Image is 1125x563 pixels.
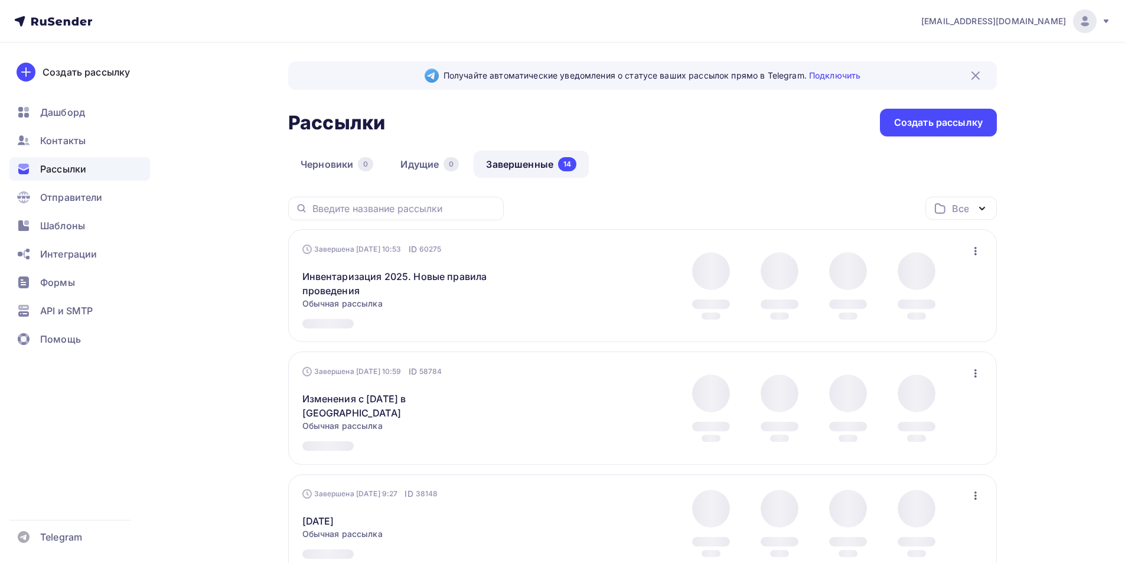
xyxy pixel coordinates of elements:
a: Шаблоны [9,214,150,237]
a: Подключить [809,70,860,80]
span: 38148 [416,488,438,500]
a: Идущие0 [388,151,471,178]
span: [EMAIL_ADDRESS][DOMAIN_NAME] [921,15,1066,27]
span: Telegram [40,530,82,544]
img: Telegram [425,69,439,83]
span: Помощь [40,332,81,346]
a: Контакты [9,129,150,152]
span: Получайте автоматические уведомления о статусе ваших рассылок прямо в Telegram. [444,70,860,82]
span: Дашборд [40,105,85,119]
span: ID [405,488,413,500]
a: Дашборд [9,100,150,124]
a: Формы [9,271,150,294]
span: 58784 [419,366,442,377]
span: Рассылки [40,162,86,176]
span: Отправители [40,190,103,204]
div: Создать рассылку [894,116,983,129]
span: Интеграции [40,247,97,261]
span: Формы [40,275,75,289]
span: Контакты [40,134,86,148]
a: Инвентаризация 2025. Новые правила проведения [302,269,505,298]
input: Введите название рассылки [312,202,497,215]
span: ID [409,243,417,255]
div: Завершена [DATE] 9:27 [302,488,438,500]
a: Черновики0 [288,151,386,178]
div: 0 [358,157,373,171]
h2: Рассылки [288,111,385,135]
div: Завершена [DATE] 10:59 [302,366,442,377]
a: Изменения с [DATE] в [GEOGRAPHIC_DATA] [302,392,505,420]
span: Обычная рассылка [302,528,383,540]
a: Рассылки [9,157,150,181]
div: 14 [558,157,576,171]
span: Шаблоны [40,219,85,233]
div: Создать рассылку [43,65,130,79]
div: 0 [444,157,459,171]
a: [DATE] [302,514,334,528]
span: API и SMTP [40,304,93,318]
span: Обычная рассылка [302,298,383,310]
span: 60275 [419,243,442,255]
a: Отправители [9,186,150,209]
span: Обычная рассылка [302,420,383,432]
button: Все [925,197,997,220]
span: ID [409,366,417,377]
div: Все [952,201,969,216]
a: [EMAIL_ADDRESS][DOMAIN_NAME] [921,9,1111,33]
div: Завершена [DATE] 10:53 [302,243,442,255]
a: Завершенные14 [474,151,589,178]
